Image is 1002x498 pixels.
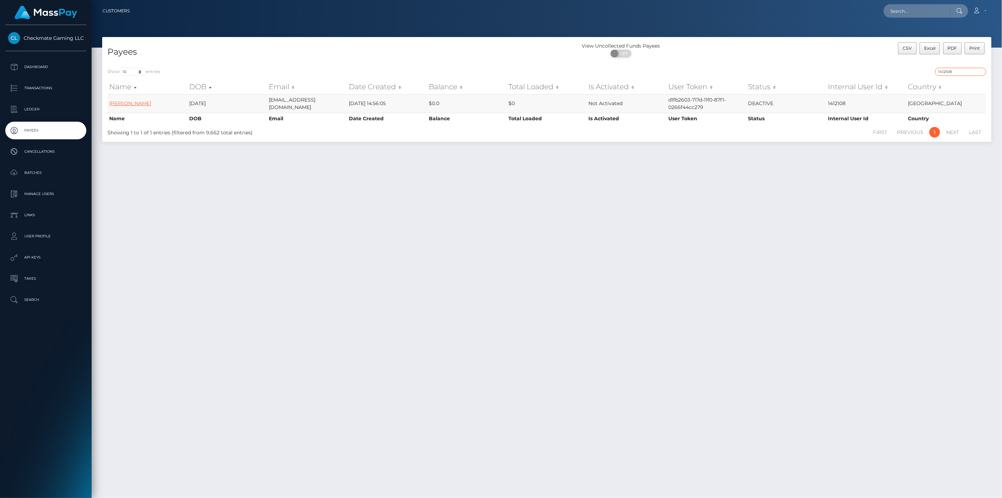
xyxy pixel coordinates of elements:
[5,227,86,245] a: User Profile
[507,113,587,124] th: Total Loaded
[107,80,187,94] th: Name: activate to sort column ascending
[187,80,267,94] th: DOB: activate to sort column descending
[8,252,83,263] p: API Keys
[5,291,86,309] a: Search
[427,80,507,94] th: Balance: activate to sort column ascending
[507,80,587,94] th: Total Loaded: activate to sort column ascending
[8,83,83,93] p: Transactions
[109,100,151,107] a: [PERSON_NAME]
[5,122,86,139] a: Payees
[14,6,77,19] img: MassPay Logo
[8,189,83,199] p: Manage Users
[187,94,267,113] td: [DATE]
[103,4,130,18] a: Customers
[347,80,427,94] th: Date Created: activate to sort column ascending
[5,101,86,118] a: Ledger
[8,273,83,284] p: Taxes
[970,45,980,51] span: Print
[906,113,986,124] th: Country
[906,94,986,113] td: [GEOGRAPHIC_DATA]
[924,45,935,51] span: Excel
[507,94,587,113] td: $0
[826,94,906,113] td: 1412108
[747,113,827,124] th: Status
[8,294,83,305] p: Search
[547,42,695,50] div: View Uncollected Funds Payees
[267,80,347,94] th: Email: activate to sort column ascending
[935,68,986,76] input: Search transactions
[8,32,20,44] img: Checkmate Gaming LLC
[8,146,83,157] p: Cancellations
[965,42,985,54] button: Print
[898,42,917,54] button: CSV
[614,50,632,57] span: OFF
[5,164,86,182] a: Batches
[8,104,83,115] p: Ledger
[667,94,747,113] td: d1fb2603-717d-11f0-87f1-0266f44cc279
[587,113,667,124] th: Is Activated
[187,113,267,124] th: DOB
[826,113,906,124] th: Internal User Id
[903,45,912,51] span: CSV
[943,42,962,54] button: PDF
[8,231,83,242] p: User Profile
[587,94,667,113] td: Not Activated
[107,68,160,76] label: Show entries
[107,46,542,58] h4: Payees
[920,42,940,54] button: Excel
[5,79,86,97] a: Transactions
[929,127,940,138] a: 1
[107,113,187,124] th: Name
[5,185,86,203] a: Manage Users
[826,80,906,94] th: Internal User Id: activate to sort column ascending
[8,62,83,72] p: Dashboard
[948,45,957,51] span: PDF
[8,125,83,136] p: Payees
[884,4,950,18] input: Search...
[8,168,83,178] p: Batches
[267,94,347,113] td: [EMAIL_ADDRESS][DOMAIN_NAME]
[8,210,83,220] p: Links
[427,113,507,124] th: Balance
[347,113,427,124] th: Date Created
[747,94,827,113] td: DEACTIVE
[5,206,86,224] a: Links
[107,126,468,136] div: Showing 1 to 1 of 1 entries (filtered from 9,662 total entries)
[5,270,86,287] a: Taxes
[906,80,986,94] th: Country: activate to sort column ascending
[5,249,86,266] a: API Keys
[427,94,507,113] td: $0.0
[5,143,86,160] a: Cancellations
[119,68,146,76] select: Showentries
[5,35,86,41] span: Checkmate Gaming LLC
[267,113,347,124] th: Email
[667,80,747,94] th: User Token: activate to sort column ascending
[747,80,827,94] th: Status: activate to sort column ascending
[667,113,747,124] th: User Token
[347,94,427,113] td: [DATE] 14:56:05
[587,80,667,94] th: Is Activated: activate to sort column ascending
[5,58,86,76] a: Dashboard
